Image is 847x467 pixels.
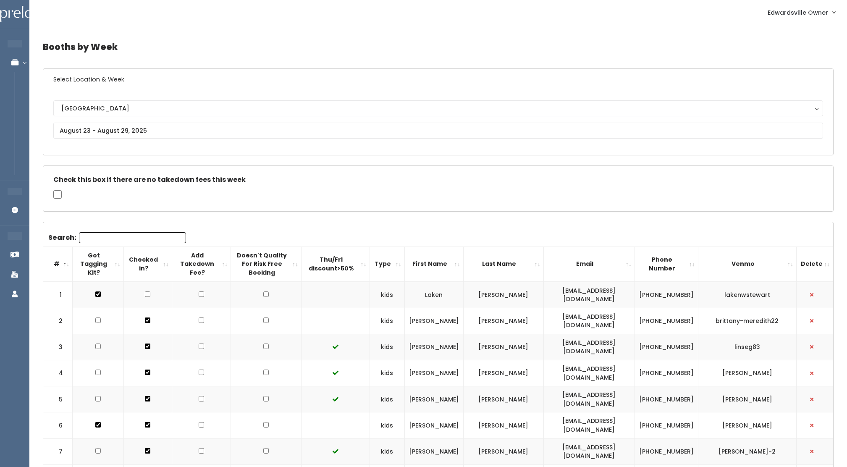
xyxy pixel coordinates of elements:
th: Email: activate to sort column ascending [543,247,635,281]
td: [PERSON_NAME] [404,360,463,386]
td: [PERSON_NAME] [698,386,796,412]
td: linseg83 [698,334,796,360]
th: Delete: activate to sort column ascending [796,247,833,281]
td: [PHONE_NUMBER] [635,360,698,386]
td: [EMAIL_ADDRESS][DOMAIN_NAME] [543,334,635,360]
th: Last Name: activate to sort column ascending [463,247,543,281]
div: [GEOGRAPHIC_DATA] [61,104,815,113]
th: Venmo: activate to sort column ascending [698,247,796,281]
td: [PERSON_NAME] [404,334,463,360]
td: [PERSON_NAME] [698,412,796,438]
td: [PERSON_NAME] [463,334,543,360]
td: kids [370,334,404,360]
th: First Name: activate to sort column ascending [404,247,463,281]
td: [EMAIL_ADDRESS][DOMAIN_NAME] [543,412,635,438]
td: [PERSON_NAME] [463,438,543,464]
td: [PERSON_NAME] [463,360,543,386]
input: August 23 - August 29, 2025 [53,123,823,139]
td: 3 [43,334,73,360]
td: kids [370,438,404,464]
td: 5 [43,386,73,412]
td: [EMAIL_ADDRESS][DOMAIN_NAME] [543,438,635,464]
td: [PHONE_NUMBER] [635,282,698,308]
label: Search: [48,232,186,243]
td: [PERSON_NAME]-2 [698,438,796,464]
td: kids [370,360,404,386]
td: [PERSON_NAME] [404,438,463,464]
td: [PHONE_NUMBER] [635,308,698,334]
td: [PERSON_NAME] [698,360,796,386]
td: lakenwstewart [698,282,796,308]
td: brittany-meredith22 [698,308,796,334]
td: [PERSON_NAME] [463,282,543,308]
td: kids [370,308,404,334]
h5: Check this box if there are no takedown fees this week [53,176,823,184]
td: [PERSON_NAME] [463,412,543,438]
td: 7 [43,438,73,464]
td: kids [370,282,404,308]
button: [GEOGRAPHIC_DATA] [53,100,823,116]
th: Add Takedown Fee?: activate to sort column ascending [172,247,231,281]
td: kids [370,386,404,412]
td: 2 [43,308,73,334]
td: [PERSON_NAME] [404,386,463,412]
th: Phone Number: activate to sort column ascending [635,247,698,281]
th: Doesn't Quality For Risk Free Booking : activate to sort column ascending [231,247,302,281]
td: [EMAIL_ADDRESS][DOMAIN_NAME] [543,308,635,334]
td: Laken [404,282,463,308]
td: [EMAIL_ADDRESS][DOMAIN_NAME] [543,386,635,412]
td: [PERSON_NAME] [463,308,543,334]
td: 6 [43,412,73,438]
td: 4 [43,360,73,386]
input: Search: [79,232,186,243]
th: Thu/Fri discount&gt;50%: activate to sort column ascending [301,247,370,281]
td: 1 [43,282,73,308]
span: Edwardsville Owner [768,8,828,17]
td: [EMAIL_ADDRESS][DOMAIN_NAME] [543,282,635,308]
th: #: activate to sort column descending [43,247,73,281]
td: kids [370,412,404,438]
td: [PHONE_NUMBER] [635,438,698,464]
a: Edwardsville Owner [759,3,844,21]
td: [PERSON_NAME] [404,412,463,438]
th: Got Tagging Kit?: activate to sort column ascending [73,247,124,281]
td: [PERSON_NAME] [404,308,463,334]
td: [PERSON_NAME] [463,386,543,412]
td: [PHONE_NUMBER] [635,386,698,412]
th: Checked in?: activate to sort column ascending [123,247,172,281]
td: [PHONE_NUMBER] [635,334,698,360]
th: Type: activate to sort column ascending [370,247,404,281]
td: [PHONE_NUMBER] [635,412,698,438]
h4: Booths by Week [43,35,834,58]
td: [EMAIL_ADDRESS][DOMAIN_NAME] [543,360,635,386]
h6: Select Location & Week [43,69,833,90]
